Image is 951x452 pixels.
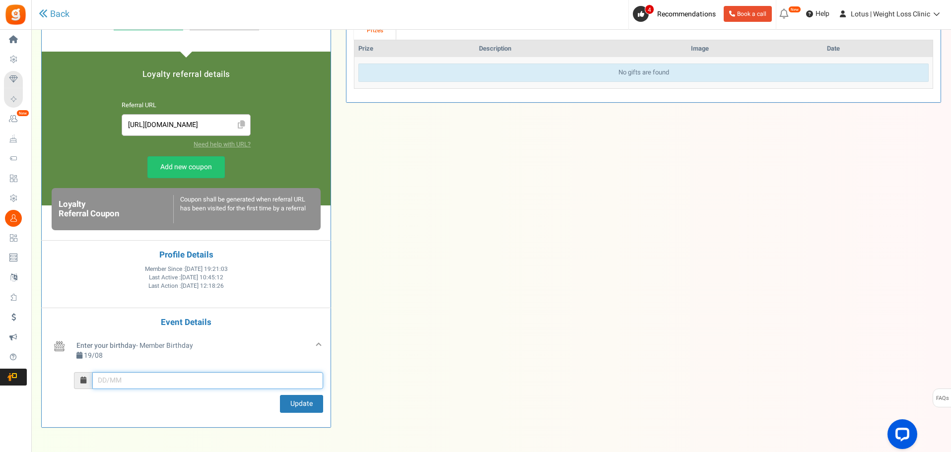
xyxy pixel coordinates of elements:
span: Lotus | Weight Loss Clinic [851,9,930,19]
span: Last Active : [149,273,223,282]
a: New [4,111,27,128]
th: Prize [354,40,475,58]
span: Help [813,9,829,19]
b: Enter your birthday [76,340,136,351]
button: Update [280,395,323,413]
img: Gratisfaction [4,3,27,26]
a: Prizes [354,21,396,40]
h5: Loyalty referral details [52,70,321,79]
em: New [16,110,29,117]
span: Member Since : [145,265,228,273]
span: Recommendations [657,9,716,19]
a: Book a call [724,6,772,22]
em: New [788,6,801,13]
span: - Member Birthday [76,340,193,351]
span: Last Action : [148,282,224,290]
h6: Loyalty Referral Coupon [59,200,173,218]
span: Click to Copy [233,117,249,134]
a: Add new coupon [147,156,225,178]
div: Coupon shall be generated when referral URL has been visited for the first time by a referral [173,195,314,223]
a: Help [802,6,833,22]
th: Image [687,40,823,58]
span: FAQs [936,389,949,408]
h6: Referral URL [122,102,251,109]
div: No gifts are found [358,64,929,82]
a: Need help with URL? [194,140,251,149]
span: 19/08 [84,350,103,361]
th: Description [475,40,687,58]
a: 4 Recommendations [633,6,720,22]
h4: Profile Details [49,251,323,260]
h4: Event Details [49,318,323,327]
span: [DATE] 10:45:12 [181,273,223,282]
span: 4 [645,4,654,14]
span: [DATE] 19:21:03 [185,265,228,273]
span: [DATE] 12:18:26 [181,282,224,290]
a: Back [39,8,69,21]
th: Date [823,40,933,58]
